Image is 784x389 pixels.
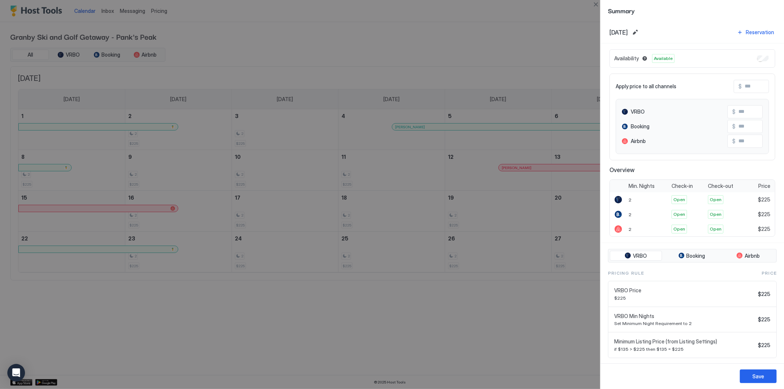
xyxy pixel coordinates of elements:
[758,226,770,232] span: $225
[738,83,742,90] span: $
[614,338,755,345] span: Minimum Listing Price (from Listing Settings)
[758,211,770,218] span: $225
[614,295,755,301] span: $225
[608,6,777,15] span: Summary
[740,363,777,372] button: Pricing rule
[708,183,733,189] span: Check-out
[610,251,662,261] button: VRBO
[654,55,673,62] span: Available
[608,270,644,276] span: Pricing Rule
[629,197,631,203] span: 2
[614,313,755,320] span: VRBO Min Nights
[672,183,693,189] span: Check-in
[710,196,722,203] span: Open
[631,108,645,115] span: VRBO
[758,316,770,323] span: $225
[614,321,755,326] span: Set Minimum Night Requirement to 2
[710,226,722,232] span: Open
[673,211,685,218] span: Open
[673,226,685,232] span: Open
[631,138,646,144] span: Airbnb
[758,291,770,297] span: $225
[631,123,649,130] span: Booking
[745,253,760,259] span: Airbnb
[752,372,764,380] div: Save
[614,346,755,352] span: if $135 > $225 then $135 = $225
[609,166,775,174] span: Overview
[633,253,647,259] span: VRBO
[629,212,631,217] span: 2
[614,55,639,62] span: Availability
[629,226,631,232] span: 2
[762,270,777,276] span: Price
[722,251,775,261] button: Airbnb
[673,196,685,203] span: Open
[640,54,649,63] button: Blocked dates override all pricing rules and remain unavailable until manually unblocked
[758,183,770,189] span: Price
[614,287,755,294] span: VRBO Price
[687,253,705,259] span: Booking
[732,108,735,115] span: $
[609,29,628,36] span: [DATE]
[631,28,640,37] button: Edit date range
[746,28,774,36] div: Reservation
[732,138,735,144] span: $
[740,370,777,383] button: Save
[663,251,720,261] button: Booking
[758,342,770,349] span: $225
[710,211,722,218] span: Open
[758,196,770,203] span: $225
[616,83,676,90] span: Apply price to all channels
[629,183,655,189] span: Min. Nights
[732,123,735,130] span: $
[608,249,777,263] div: tab-group
[7,364,25,382] div: Open Intercom Messenger
[736,27,775,37] button: Reservation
